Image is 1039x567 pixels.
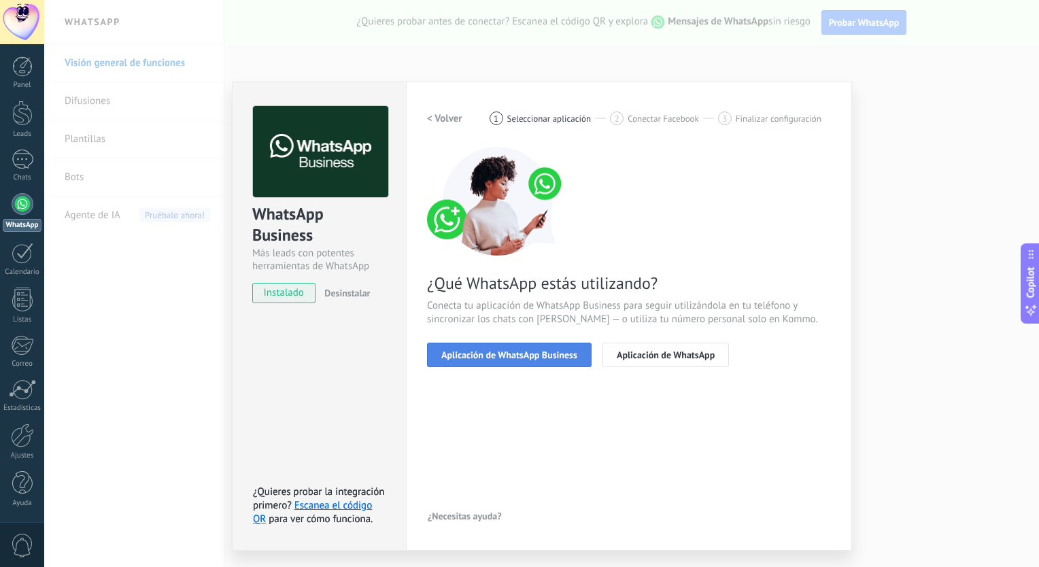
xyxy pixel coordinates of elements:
[3,499,42,508] div: Ayuda
[3,404,42,413] div: Estadísticas
[427,273,831,294] span: ¿Qué WhatsApp estás utilizando?
[628,114,699,124] span: Conectar Facebook
[427,112,462,125] h2: < Volver
[3,360,42,368] div: Correo
[615,113,619,124] span: 2
[3,130,42,139] div: Leads
[3,173,42,182] div: Chats
[3,315,42,324] div: Listas
[3,268,42,277] div: Calendario
[441,350,577,360] span: Aplicación de WhatsApp Business
[269,513,373,526] span: para ver cómo funciona.
[427,147,570,256] img: connect number
[3,451,42,460] div: Ajustes
[427,106,462,131] button: < Volver
[253,485,385,512] span: ¿Quieres probar la integración primero?
[427,343,592,367] button: Aplicación de WhatsApp Business
[722,113,727,124] span: 3
[252,203,386,247] div: WhatsApp Business
[3,81,42,90] div: Panel
[736,114,821,124] span: Finalizar configuración
[427,506,503,526] button: ¿Necesitas ayuda?
[319,283,370,303] button: Desinstalar
[253,283,315,303] span: instalado
[428,511,502,521] span: ¿Necesitas ayuda?
[602,343,729,367] button: Aplicación de WhatsApp
[252,247,386,273] div: Más leads con potentes herramientas de WhatsApp
[507,114,592,124] span: Seleccionar aplicación
[253,106,388,198] img: logo_main.png
[324,287,370,299] span: Desinstalar
[617,350,715,360] span: Aplicación de WhatsApp
[253,499,372,526] a: Escanea el código QR
[427,299,831,326] span: Conecta tu aplicación de WhatsApp Business para seguir utilizándola en tu teléfono y sincronizar ...
[494,113,498,124] span: 1
[3,219,41,232] div: WhatsApp
[1024,267,1038,298] span: Copilot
